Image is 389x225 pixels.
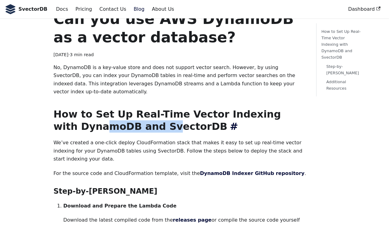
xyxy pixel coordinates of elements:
[18,5,47,13] b: SvectorDB
[173,217,212,223] a: releases page
[96,4,130,14] a: Contact Us
[53,169,306,177] p: For the source code and CloudFormation template, visit the .
[344,4,384,14] a: Dashboard
[321,28,362,61] a: How to Set Up Real-Time Vector Indexing with DynamoDB and SvectorDB
[72,4,96,14] a: Pricing
[5,4,47,14] a: SvectorDB LogoSvectorDB
[200,170,305,176] a: DynamoDB Indexer GitHub repository
[53,187,306,196] h3: Step-by-[PERSON_NAME]
[148,4,178,14] a: About Us
[130,4,148,14] a: Blog
[52,4,72,14] a: Docs
[53,52,69,57] time: [DATE]
[53,10,306,46] h1: Can you use AWS DynamoDB as a vector database?
[53,64,306,96] p: No, DynamoDB is a key-value store and does not support vector search. However, by using SvectorDB...
[53,108,306,133] h2: How to Set Up Real-Time Vector Indexing with DynamoDB and SvectorDB
[5,4,16,14] img: SvectorDB Logo
[326,79,360,91] a: Additional Resources
[326,63,360,76] a: Step-by-[PERSON_NAME]
[53,51,306,59] div: · 3 min read
[53,139,306,163] p: We’ve created a one-click deploy CloudFormation stack that makes it easy to set up real-time vect...
[227,121,238,132] a: Direct link to How to Set Up Real-Time Vector Indexing with DynamoDB and SvectorDB
[63,203,176,209] strong: Download and Prepare the Lambda Code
